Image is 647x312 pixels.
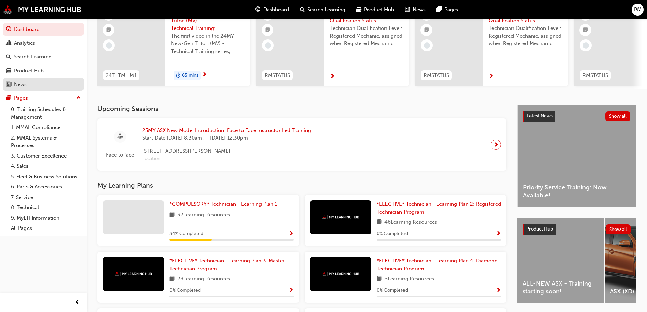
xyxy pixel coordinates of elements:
h3: My Learning Plans [97,182,506,189]
a: guage-iconDashboard [250,3,294,17]
span: news-icon [6,81,11,88]
a: *ELECTIVE* Technician - Learning Plan 3: Master Technician Program [169,257,294,272]
span: Show Progress [496,231,501,237]
a: RMSTATUSRegistered Mechanic Qualification StatusTechnician Qualification Level: Registered Mechan... [256,4,409,86]
span: PM [634,6,642,14]
span: pages-icon [436,5,442,14]
div: Analytics [14,39,35,47]
button: Show Progress [289,230,294,238]
span: Show Progress [289,231,294,237]
a: ALL-NEW ASX - Training starting soon! [517,218,604,303]
a: Search Learning [3,51,84,63]
span: Pages [444,6,458,14]
span: The first video in the 24MY New-Gen Triton (MV) - Technical Training series, covering: Engine [171,32,245,55]
a: Latest NewsShow all [523,111,630,122]
a: 5. Fleet & Business Solutions [8,171,84,182]
span: car-icon [356,5,361,14]
a: 3. Customer Excellence [8,151,84,161]
div: Search Learning [14,53,52,61]
span: Show Progress [496,288,501,294]
span: booktick-icon [583,26,588,35]
span: Face to face [103,151,137,159]
span: ALL-NEW ASX - Training starting soon! [523,280,598,295]
a: 9. MyLH Information [8,213,84,223]
a: 7. Service [8,192,84,203]
a: 0. Training Schedules & Management [8,104,84,122]
button: Pages [3,92,84,105]
a: 1. MMAL Compliance [8,122,84,133]
span: search-icon [6,54,11,60]
span: Dashboard [263,6,289,14]
span: 24T_TMI_M1 [106,72,137,79]
span: next-icon [202,72,207,78]
a: 8. Technical [8,202,84,213]
a: Face to face25MY ASX New Model Introduction: Face to Face Instructor Led TrainingStart Date:[DATE... [103,124,501,165]
button: Show all [605,111,631,121]
span: guage-icon [255,5,260,14]
span: prev-icon [75,298,80,307]
span: booktick-icon [106,26,111,35]
img: mmal [322,272,359,276]
span: Priority Service Training: Now Available! [523,184,630,199]
span: pages-icon [6,95,11,102]
span: booktick-icon [424,26,429,35]
span: next-icon [489,74,494,80]
span: book-icon [377,275,382,283]
a: 24T_TMI_M124MY New-Gen Triton (MV) - Technical Training: Video 1 of 3The first video in the 24MY ... [97,4,250,86]
span: Technician Qualification Level: Registered Mechanic, assigned when Registered Mechanic modules ha... [330,24,404,48]
span: 65 mins [182,72,198,79]
span: *ELECTIVE* Technician - Learning Plan 4: Diamond Technician Program [377,258,498,272]
a: news-iconNews [399,3,431,17]
span: book-icon [377,218,382,227]
a: Product HubShow all [523,224,631,235]
span: learningRecordVerb_NONE-icon [424,42,430,49]
span: Search Learning [307,6,345,14]
h3: Upcoming Sessions [97,105,506,113]
span: *ELECTIVE* Technician - Learning Plan 3: Master Technician Program [169,258,285,272]
a: All Pages [8,223,84,234]
a: *ELECTIVE* Technician - Learning Plan 2: Registered Technician Program [377,200,501,216]
button: PM [632,4,644,16]
img: mmal [322,215,359,219]
a: Latest NewsShow allPriority Service Training: Now Available! [517,105,636,207]
span: *ELECTIVE* Technician - Learning Plan 2: Registered Technician Program [377,201,501,215]
button: Show Progress [496,286,501,295]
span: duration-icon [176,71,181,80]
span: booktick-icon [265,26,270,35]
a: Dashboard [3,23,84,36]
span: News [413,6,426,14]
span: RMSTATUS [265,72,290,79]
button: DashboardAnalyticsSearch LearningProduct HubNews [3,22,84,92]
span: 0 % Completed [377,287,408,294]
a: *ELECTIVE* Technician - Learning Plan 4: Diamond Technician Program [377,257,501,272]
span: Product Hub [526,226,553,232]
span: learningRecordVerb_NONE-icon [265,42,271,49]
span: car-icon [6,68,11,74]
img: mmal [115,272,152,276]
a: mmal [3,5,82,14]
span: Technician Qualification Level: Registered Mechanic, assigned when Registered Mechanic modules ha... [489,24,563,48]
span: 8 Learning Resources [384,275,434,283]
button: Show all [606,224,631,234]
span: learningRecordVerb_NONE-icon [106,42,112,49]
span: Latest News [527,113,553,119]
a: *COMPULSORY* Technician - Learning Plan 1 [169,200,280,208]
span: search-icon [300,5,305,14]
span: *COMPULSORY* Technician - Learning Plan 1 [169,201,277,207]
a: Analytics [3,37,84,50]
span: 46 Learning Resources [384,218,437,227]
span: RMSTATUS [582,72,608,79]
a: car-iconProduct Hub [351,3,399,17]
span: 24MY New-Gen Triton (MV) - Technical Training: Video 1 of 3 [171,9,245,32]
span: next-icon [493,140,499,149]
div: Product Hub [14,67,44,75]
a: 2. MMAL Systems & Processes [8,133,84,151]
span: book-icon [169,211,175,219]
span: [STREET_ADDRESS][PERSON_NAME] [142,147,311,155]
span: Location [142,155,311,163]
span: news-icon [405,5,410,14]
a: Product Hub [3,65,84,77]
span: 28 Learning Resources [177,275,230,283]
button: Show Progress [289,286,294,295]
